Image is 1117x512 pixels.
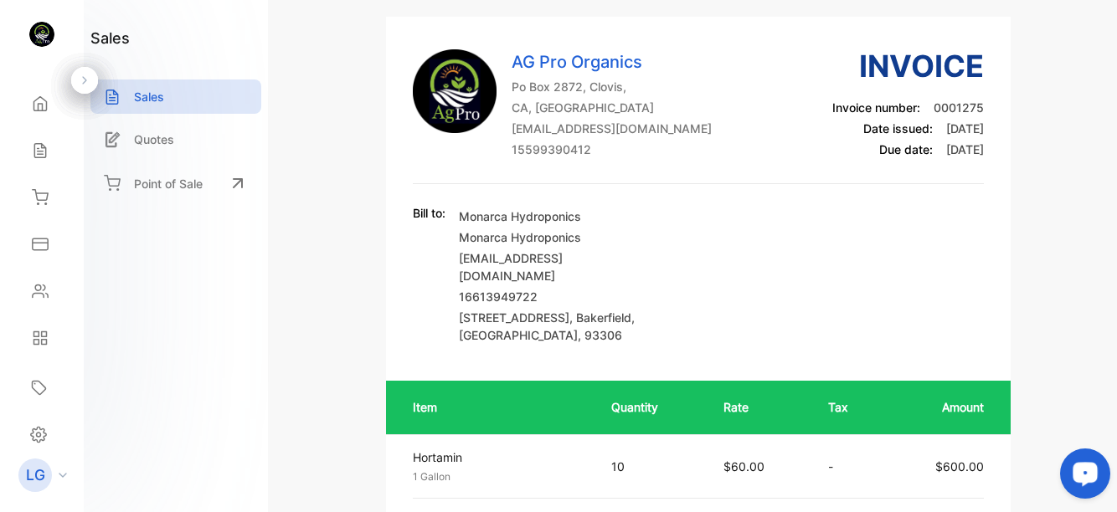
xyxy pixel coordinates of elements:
[828,458,870,475] p: -
[832,100,920,115] span: Invoice number:
[946,142,984,156] span: [DATE]
[723,398,795,416] p: Rate
[512,49,712,74] p: AG Pro Organics
[946,121,984,136] span: [DATE]
[459,207,651,225] p: Monarca Hydroponics
[134,175,203,192] p: Point of Sale
[459,288,651,305] p: 16613949722
[90,165,261,202] a: Point of Sale
[934,100,984,115] span: 0001275
[459,249,651,284] p: [EMAIL_ADDRESS][DOMAIN_NAME]
[611,398,690,416] p: Quantity
[413,469,581,484] p: 1 Gallon
[723,459,764,474] span: $60.00
[90,122,261,156] a: Quotes
[832,44,984,89] h3: Invoice
[903,398,983,416] p: Amount
[935,459,984,474] span: $600.00
[879,142,933,156] span: Due date:
[512,120,712,137] p: [EMAIL_ADDRESS][DOMAIN_NAME]
[512,78,712,95] p: Po Box 2872, Clovis,
[90,27,130,49] h1: sales
[134,88,164,105] p: Sales
[459,228,651,246] p: Monarca Hydroponics
[134,131,174,148] p: Quotes
[413,49,497,133] img: Company Logo
[413,448,581,466] p: Hortamin
[413,204,445,222] p: Bill to:
[569,310,631,325] span: , Bakerfield
[512,141,712,158] p: 15599390412
[611,458,690,475] p: 10
[828,398,870,416] p: Tax
[512,99,712,116] p: CA, [GEOGRAPHIC_DATA]
[1047,442,1117,512] iframe: LiveChat chat widget
[459,310,569,325] span: [STREET_ADDRESS]
[578,328,622,342] span: , 93306
[26,464,45,486] p: LG
[29,22,54,47] img: logo
[90,79,261,114] a: Sales
[413,398,578,416] p: Item
[863,121,933,136] span: Date issued:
